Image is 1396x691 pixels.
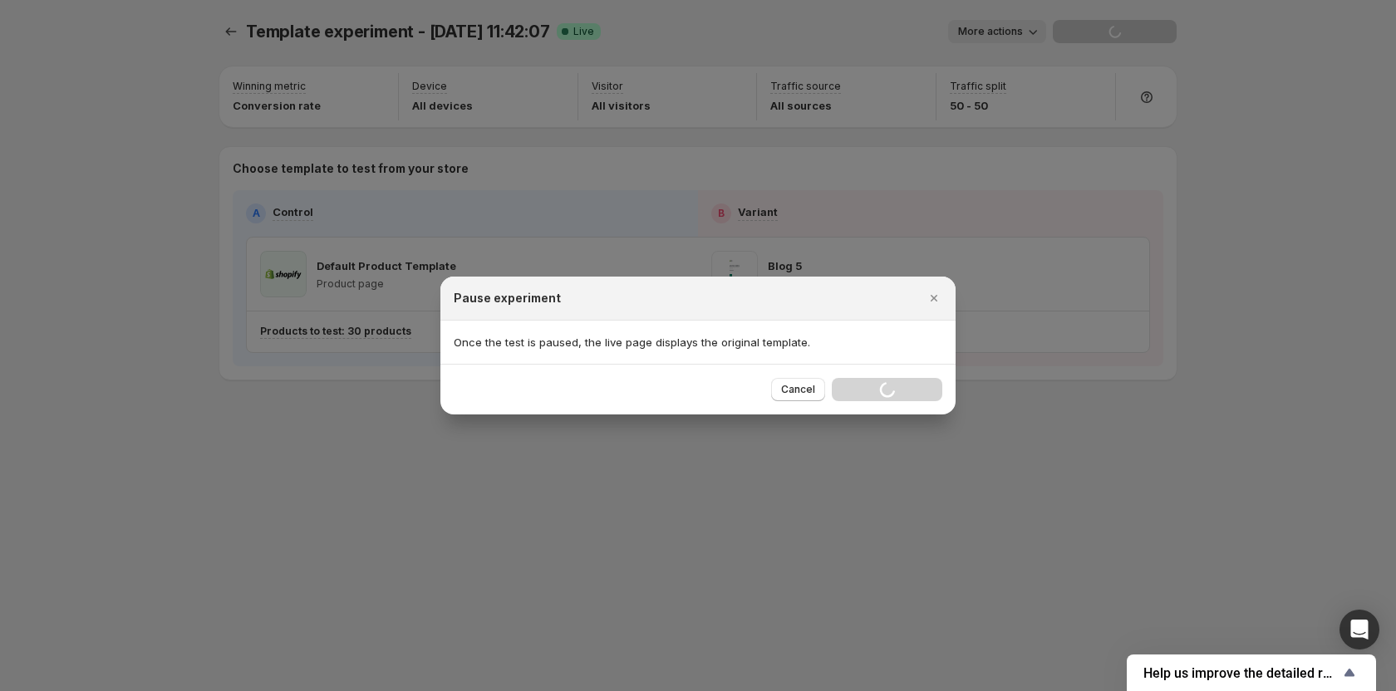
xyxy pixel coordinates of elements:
p: Once the test is paused, the live page displays the original template. [454,334,942,350]
button: Show survey - Help us improve the detailed report for A/B campaigns [1143,663,1359,683]
h2: Pause experiment [454,290,561,306]
div: Open Intercom Messenger [1339,610,1379,649]
span: Cancel [781,383,815,396]
button: Cancel [771,378,825,401]
span: Help us improve the detailed report for A/B campaigns [1143,665,1339,681]
button: Close [922,287,946,310]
